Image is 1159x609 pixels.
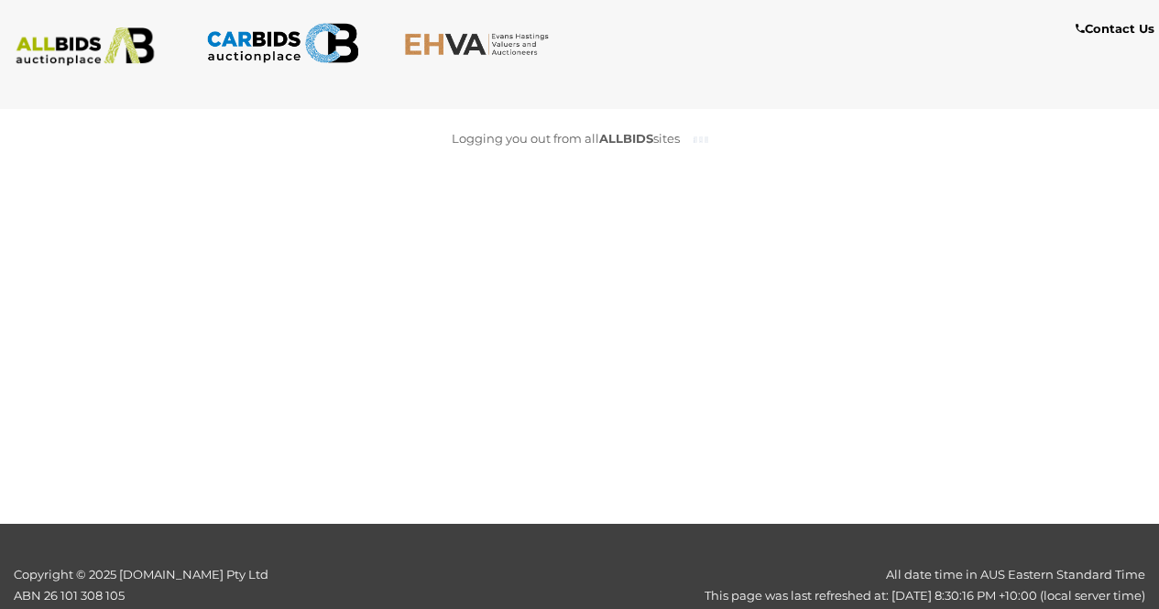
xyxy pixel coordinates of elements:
[290,564,1159,607] div: All date time in AUS Eastern Standard Time This page was last refreshed at: [DATE] 8:30:16 PM +10...
[1076,18,1159,39] a: Contact Us
[206,18,359,68] img: CARBIDS.com.au
[8,27,161,66] img: ALLBIDS.com.au
[694,135,708,145] img: small-loading.gif
[599,131,653,146] b: ALLBIDS
[404,32,557,56] img: EHVA.com.au
[1076,21,1154,36] b: Contact Us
